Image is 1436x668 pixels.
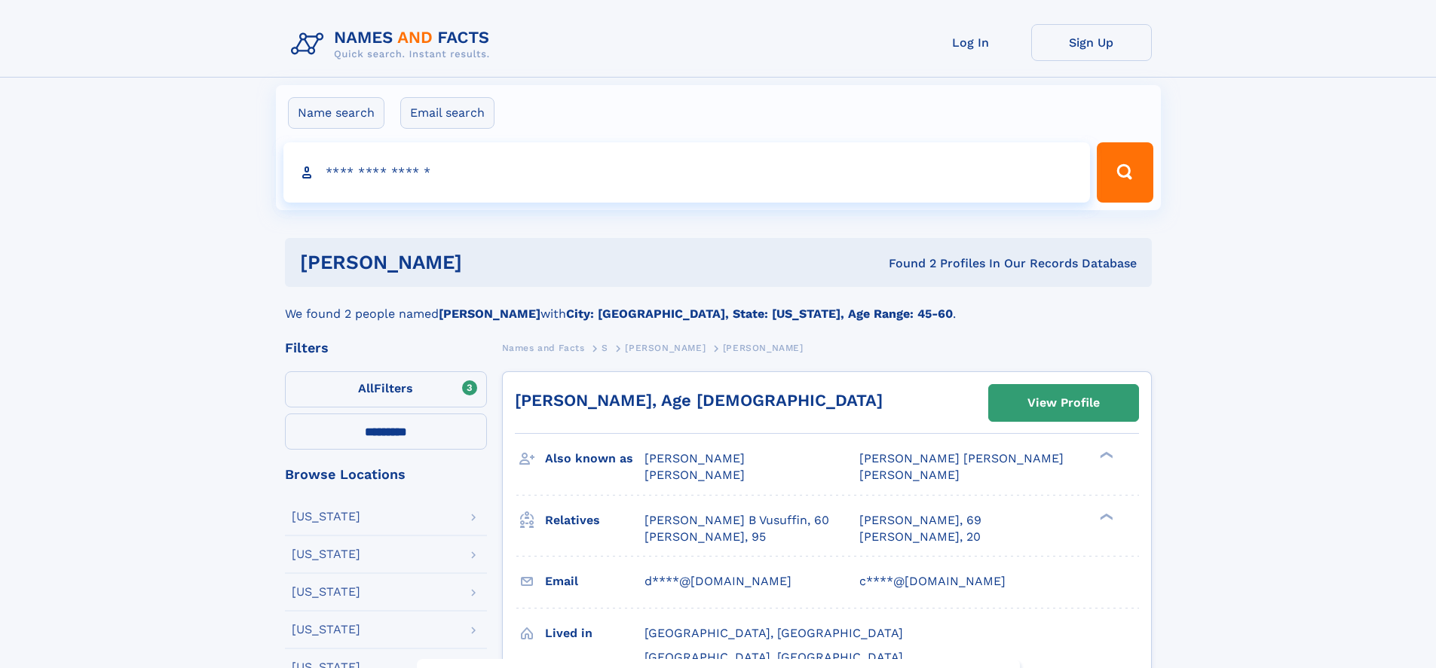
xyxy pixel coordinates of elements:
[602,338,608,357] a: S
[285,341,487,355] div: Filters
[288,97,384,129] label: Name search
[545,446,645,471] h3: Also known as
[645,451,745,465] span: [PERSON_NAME]
[1096,511,1114,521] div: ❯
[1031,24,1152,61] a: Sign Up
[292,511,360,523] div: [US_STATE]
[545,621,645,646] h3: Lived in
[602,343,608,353] span: S
[859,512,981,529] a: [PERSON_NAME], 69
[645,529,766,545] a: [PERSON_NAME], 95
[989,385,1138,421] a: View Profile
[723,343,804,353] span: [PERSON_NAME]
[645,650,903,664] span: [GEOGRAPHIC_DATA], [GEOGRAPHIC_DATA]
[911,24,1031,61] a: Log In
[675,255,1137,272] div: Found 2 Profiles In Our Records Database
[285,287,1152,323] div: We found 2 people named with .
[645,468,745,482] span: [PERSON_NAME]
[283,142,1091,203] input: search input
[859,468,960,482] span: [PERSON_NAME]
[300,253,675,272] h1: [PERSON_NAME]
[292,586,360,598] div: [US_STATE]
[285,468,487,481] div: Browse Locations
[625,343,706,353] span: [PERSON_NAME]
[292,624,360,636] div: [US_STATE]
[1027,386,1100,420] div: View Profile
[358,381,374,395] span: All
[1096,450,1114,460] div: ❯
[502,338,585,357] a: Names and Facts
[515,391,883,410] a: [PERSON_NAME], Age [DEMOGRAPHIC_DATA]
[645,512,829,529] a: [PERSON_NAME] B Vusuffin, 60
[859,451,1064,465] span: [PERSON_NAME] [PERSON_NAME]
[545,569,645,594] h3: Email
[645,626,903,640] span: [GEOGRAPHIC_DATA], [GEOGRAPHIC_DATA]
[625,338,706,357] a: [PERSON_NAME]
[545,508,645,533] h3: Relatives
[285,24,502,65] img: Logo Names and Facts
[285,371,487,407] label: Filters
[400,97,494,129] label: Email search
[859,529,981,545] a: [PERSON_NAME], 20
[439,307,540,321] b: [PERSON_NAME]
[1097,142,1153,203] button: Search Button
[566,307,953,321] b: City: [GEOGRAPHIC_DATA], State: [US_STATE], Age Range: 45-60
[292,548,360,560] div: [US_STATE]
